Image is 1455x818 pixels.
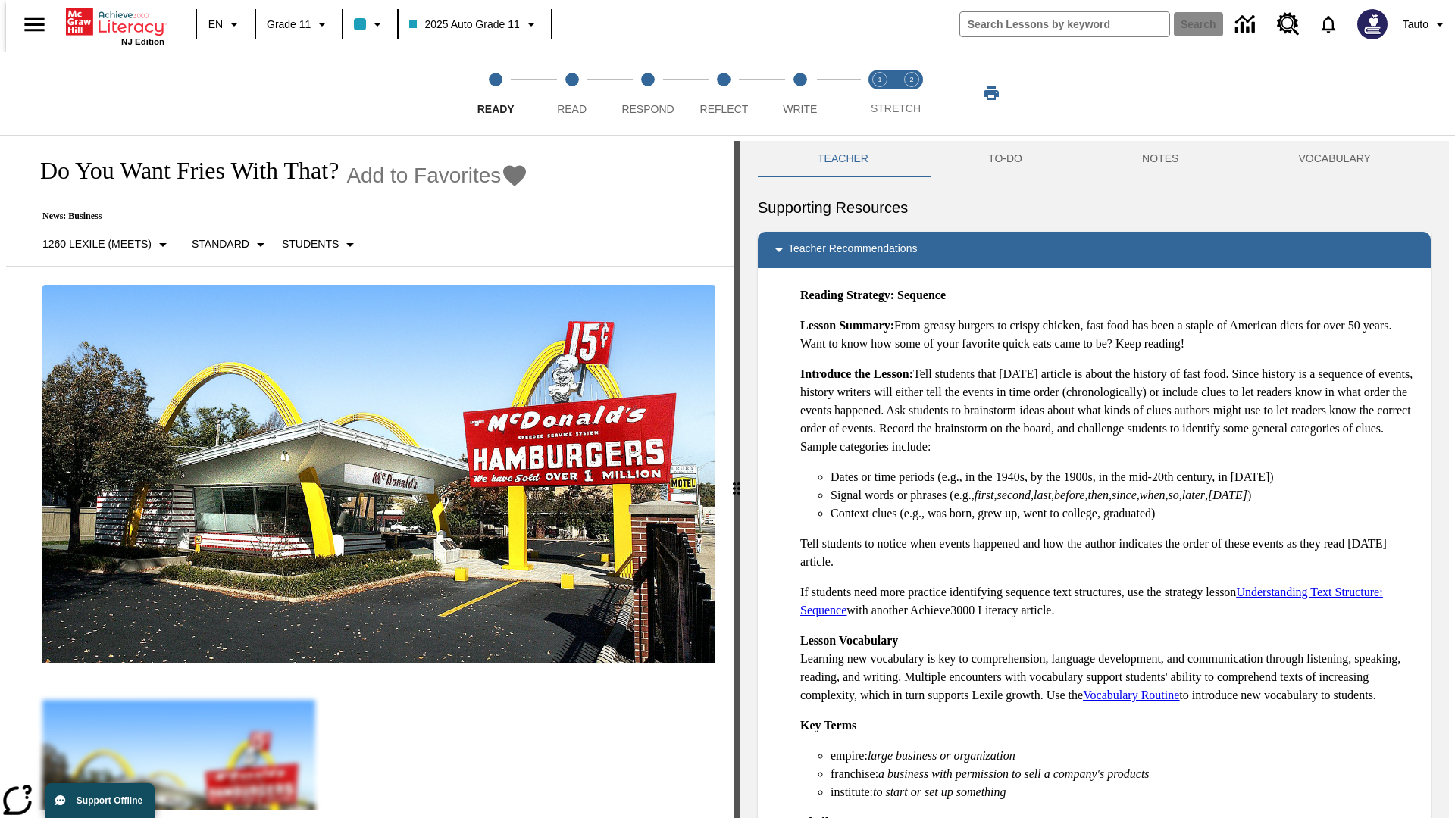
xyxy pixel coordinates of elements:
span: Read [557,103,587,115]
strong: Lesson Summary: [800,319,894,332]
span: Support Offline [77,795,142,806]
button: Support Offline [45,783,155,818]
a: Data Center [1226,4,1268,45]
div: Home [66,5,164,46]
em: large business or organization [868,749,1015,762]
div: Instructional Panel Tabs [758,141,1431,177]
button: Select Student [276,231,365,258]
a: Notifications [1309,5,1348,44]
strong: Lesson Vocabulary [800,634,898,647]
p: Tell students that [DATE] article is about the history of fast food. Since history is a sequence ... [800,365,1419,456]
input: search field [960,12,1169,36]
li: Dates or time periods (e.g., in the 1940s, by the 1900s, in the mid-20th century, in [DATE]) [831,468,1419,486]
span: Add to Favorites [346,164,501,188]
span: Tauto [1403,17,1428,33]
strong: Key Terms [800,719,856,732]
img: One of the first McDonald's stores, with the iconic red sign and golden arches. [42,285,715,663]
em: second [997,489,1031,501]
em: to start or set up something [873,785,1006,798]
button: Class color is light blue. Change class color [348,11,393,38]
li: empire: [831,747,1419,765]
em: later [1182,489,1205,501]
p: From greasy burgers to crispy chicken, fast food has been a staple of American diets for over 50 ... [800,317,1419,353]
button: TO-DO [928,141,1082,177]
p: If students need more practice identifying sequence text structures, use the strategy lesson with... [800,583,1419,620]
button: Profile/Settings [1397,11,1455,38]
button: Open side menu [12,2,57,47]
button: Teacher [758,141,928,177]
p: Learning new vocabulary is key to comprehension, language development, and communication through ... [800,632,1419,704]
span: Respond [621,103,674,115]
span: Write [783,103,817,115]
li: franchise: [831,765,1419,783]
p: News: Business [24,211,528,222]
p: 1260 Lexile (Meets) [42,236,152,252]
p: Teacher Recommendations [788,241,917,259]
strong: Sequence [897,289,946,301]
li: institute: [831,783,1419,801]
button: Reflect step 4 of 5 [680,52,768,135]
button: Print [967,80,1015,107]
a: Resource Center, Will open in new tab [1268,4,1309,45]
a: Vocabulary Routine [1083,688,1179,701]
a: Understanding Text Structure: Sequence [800,585,1383,617]
strong: Introduce the Lesson: [800,367,913,380]
em: since [1112,489,1137,501]
button: Class: 2025 Auto Grade 11, Select your class [403,11,546,38]
p: Standard [192,236,249,252]
span: EN [208,17,223,33]
h6: Supporting Resources [758,195,1431,220]
button: Read step 2 of 5 [527,52,615,135]
button: Select Lexile, 1260 Lexile (Meets) [36,231,178,258]
span: NJ Edition [121,37,164,46]
button: Ready step 1 of 5 [452,52,540,135]
li: Context clues (e.g., was born, grew up, went to college, graduated) [831,504,1419,523]
li: Signal words or phrases (e.g., , , , , , , , , , ) [831,486,1419,504]
text: 2 [909,76,913,83]
span: Ready [477,103,515,115]
em: when [1140,489,1166,501]
p: Students [282,236,339,252]
em: before [1054,489,1084,501]
button: Scaffolds, Standard [186,231,276,258]
em: then [1087,489,1109,501]
em: first [975,489,994,501]
text: 1 [878,76,881,83]
em: [DATE] [1208,489,1247,501]
span: STRETCH [871,102,921,114]
em: a business with permission to sell a company's products [878,767,1150,780]
span: 2025 Auto Grade 11 [409,17,519,33]
em: last [1034,489,1051,501]
button: Stretch Respond step 2 of 2 [890,52,934,135]
button: VOCABULARY [1238,141,1431,177]
img: Avatar [1357,9,1388,39]
strong: Reading Strategy: [800,289,894,301]
div: Press Enter or Spacebar and then press right and left arrow keys to move the slider [734,141,740,818]
button: Stretch Read step 1 of 2 [858,52,902,135]
button: Language: EN, Select a language [202,11,250,38]
h1: Do You Want Fries With That? [24,157,339,185]
div: reading [6,141,734,810]
span: Reflect [700,103,749,115]
div: activity [740,141,1449,818]
button: Respond step 3 of 5 [604,52,692,135]
span: Grade 11 [267,17,311,33]
p: Tell students to notice when events happened and how the author indicates the order of these even... [800,535,1419,571]
button: Write step 5 of 5 [756,52,844,135]
em: so [1169,489,1179,501]
button: NOTES [1082,141,1238,177]
div: Teacher Recommendations [758,232,1431,268]
button: Grade: Grade 11, Select a grade [261,11,337,38]
button: Select a new avatar [1348,5,1397,44]
button: Add to Favorites - Do You Want Fries With That? [346,162,528,189]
